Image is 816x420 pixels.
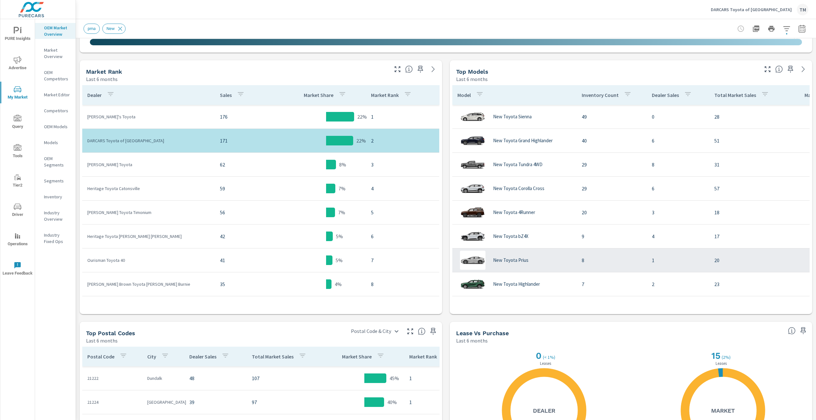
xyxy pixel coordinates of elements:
[582,232,642,240] p: 9
[387,398,397,406] p: 40%
[87,185,210,192] p: Heritage Toyota Catonsville
[252,374,319,382] p: 107
[336,256,343,264] p: 5%
[652,280,704,288] p: 2
[2,115,33,130] span: Query
[87,161,210,168] p: [PERSON_NAME] Toyota
[582,92,619,98] p: Inventory Count
[582,161,642,168] p: 29
[750,22,762,35] button: "Export Report to PDF"
[652,113,704,121] p: 0
[710,350,720,361] h2: 15
[714,280,782,288] p: 23
[84,26,99,31] span: pma
[582,256,642,264] p: 8
[35,230,76,246] div: Industry Fixed Ops
[652,161,704,168] p: 8
[339,185,346,192] p: 7%
[35,176,76,186] div: Segments
[460,107,485,126] img: glamour
[87,92,102,98] p: Dealer
[714,209,782,216] p: 18
[390,374,399,382] p: 45%
[35,90,76,99] div: Market Editor
[44,139,70,146] p: Models
[456,68,488,75] h5: Top Models
[456,75,488,83] p: Last 6 months
[35,68,76,84] div: OEM Competitors
[798,326,808,336] span: Save this to your personalized report
[652,209,704,216] p: 3
[220,161,281,168] p: 62
[86,337,118,344] p: Last 6 months
[103,26,119,31] span: New
[220,232,281,240] p: 42
[87,114,210,120] p: [PERSON_NAME]'s Toyota
[189,398,242,406] p: 39
[539,361,552,365] p: Leases
[44,47,70,60] p: Market Overview
[252,353,294,360] p: Total Market Sales
[493,281,540,287] p: New Toyota Highlander
[460,155,485,174] img: glamour
[0,19,35,283] div: nav menu
[357,113,367,121] p: 22%
[582,280,642,288] p: 7
[493,257,528,263] p: New Toyota Prius
[788,327,796,335] span: Understand how shoppers are deciding to purchase vehicles. Sales data is based off market registr...
[35,192,76,202] div: Inventory
[86,75,118,83] p: Last 6 months
[371,185,434,192] p: 4
[714,232,782,240] p: 17
[335,280,342,288] p: 4%
[356,137,366,144] p: 22%
[409,374,462,382] p: 1
[535,350,542,361] h2: 0
[147,353,156,360] p: City
[405,326,415,336] button: Make Fullscreen
[35,208,76,224] div: Industry Overview
[714,161,782,168] p: 31
[44,210,70,222] p: Industry Overview
[714,92,756,98] p: Total Market Sales
[44,25,70,37] p: OEM Market Overview
[780,22,793,35] button: Apply Filters
[371,92,399,98] p: Market Rank
[762,64,773,74] button: Make Fullscreen
[35,45,76,61] div: Market Overview
[87,209,210,216] p: [PERSON_NAME] Toyota Timonium
[582,137,642,144] p: 40
[428,326,438,336] span: Save this to your personalized report
[460,275,485,294] img: glamour
[409,353,437,360] p: Market Rank
[147,399,179,405] p: [GEOGRAPHIC_DATA]
[189,374,242,382] p: 48
[347,326,403,337] div: Postal Code & City
[35,138,76,147] div: Models
[460,131,485,150] img: glamour
[87,281,210,287] p: [PERSON_NAME] Brown Toyota [PERSON_NAME] Burnie
[652,232,704,240] p: 4
[371,161,434,168] p: 3
[798,64,808,74] a: See more details in report
[44,107,70,114] p: Competitors
[652,185,704,192] p: 6
[460,203,485,222] img: glamour
[371,232,434,240] p: 6
[339,161,346,168] p: 8%
[220,137,281,144] p: 171
[2,262,33,277] span: Leave Feedback
[102,24,126,34] div: New
[87,233,210,239] p: Heritage Toyota [PERSON_NAME] [PERSON_NAME]
[44,123,70,130] p: OEM Models
[371,113,434,121] p: 1
[87,353,114,360] p: Postal Code
[493,233,528,239] p: New Toyota bZ4X
[220,92,232,98] p: Sales
[457,92,471,98] p: Model
[371,280,434,288] p: 8
[220,185,281,192] p: 59
[415,64,426,74] span: Save this to your personalized report
[460,179,485,198] img: glamour
[428,64,438,74] a: See more details in report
